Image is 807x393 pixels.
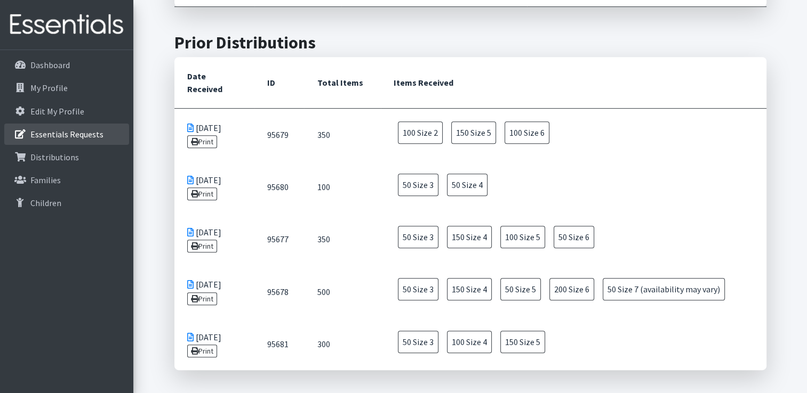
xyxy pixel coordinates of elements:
a: Print [187,240,218,252]
a: Essentials Requests [4,124,129,145]
span: 50 Size 5 [500,278,541,300]
a: Print [187,292,218,305]
a: Families [4,169,129,191]
img: HumanEssentials [4,7,129,43]
td: [DATE] [174,161,254,213]
a: Children [4,192,129,214]
span: 150 Size 5 [451,121,496,144]
td: 500 [304,265,380,317]
th: Total Items [304,57,380,109]
td: 95677 [254,213,305,265]
a: Distributions [4,146,129,168]
span: 50 Size 4 [447,174,488,196]
span: 50 Size 3 [398,174,438,196]
a: Print [187,187,218,200]
td: [DATE] [174,318,254,370]
a: Edit My Profile [4,101,129,122]
th: Items Received [381,57,766,109]
span: 50 Size 3 [398,278,438,300]
p: Families [30,175,61,185]
span: 150 Size 4 [447,226,492,248]
p: Dashboard [30,60,70,70]
a: Print [187,345,218,357]
td: [DATE] [174,109,254,161]
p: My Profile [30,83,68,93]
th: Date Received [174,57,254,109]
span: 100 Size 6 [505,121,549,144]
span: 100 Size 4 [447,331,492,353]
span: 100 Size 2 [398,121,443,144]
p: Distributions [30,152,79,162]
td: 95681 [254,318,305,370]
td: 100 [304,161,380,213]
a: Dashboard [4,54,129,76]
td: [DATE] [174,265,254,317]
td: [DATE] [174,213,254,265]
span: 50 Size 7 (availability may vary) [603,278,725,300]
td: 350 [304,213,380,265]
td: 95680 [254,161,305,213]
span: 50 Size 6 [554,226,594,248]
span: 150 Size 5 [500,331,545,353]
p: Essentials Requests [30,129,103,140]
th: ID [254,57,305,109]
a: Print [187,135,218,148]
span: 150 Size 4 [447,278,492,300]
h2: Prior Distributions [174,32,766,53]
p: Children [30,198,61,208]
td: 300 [304,318,380,370]
span: 50 Size 3 [398,331,438,353]
td: 350 [304,109,380,161]
span: 200 Size 6 [549,278,594,300]
td: 95679 [254,109,305,161]
span: 100 Size 5 [500,226,545,248]
td: 95678 [254,265,305,317]
span: 50 Size 3 [398,226,438,248]
p: Edit My Profile [30,106,84,117]
a: My Profile [4,77,129,99]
